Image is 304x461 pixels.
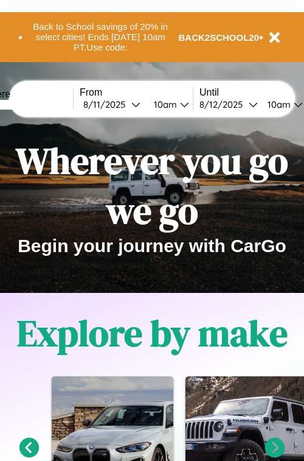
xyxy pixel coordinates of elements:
div: 8 / 12 / 2025 [199,99,249,110]
div: 10am [261,99,294,110]
div: 10am [148,99,180,110]
button: Back to School savings of 20% in select cities! Ends [DATE] 10am PT.Use code: [22,18,179,56]
button: 10am [144,98,193,111]
b: BACK2SCHOOL20 [179,32,260,43]
h1: Explore by make [17,308,288,358]
label: From [80,87,193,98]
div: 8 / 11 / 2025 [83,99,131,110]
button: 8/11/2025 [80,98,144,111]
